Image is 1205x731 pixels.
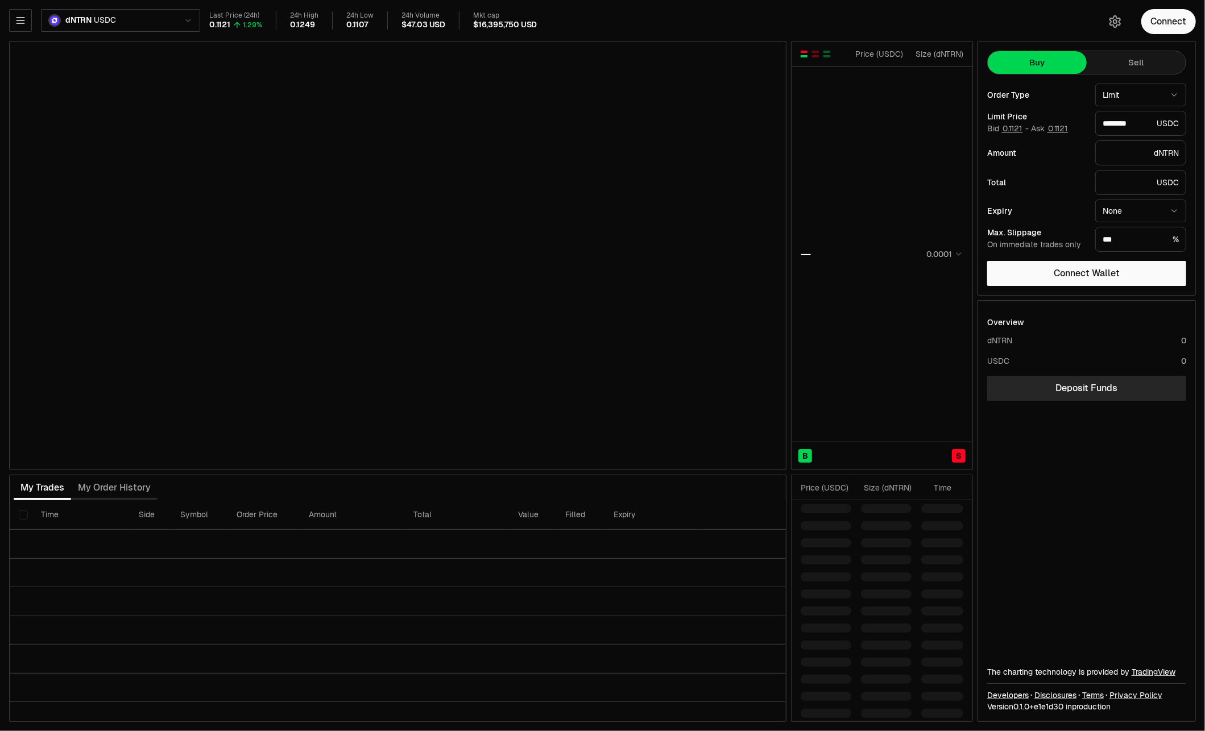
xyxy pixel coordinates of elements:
div: Order Type [987,91,1086,99]
button: Buy [988,51,1087,74]
a: Developers [987,690,1029,701]
div: dNTRN [1095,140,1186,165]
th: Expiry [605,500,699,530]
div: — [801,246,811,262]
button: Connect Wallet [987,261,1186,286]
div: 0.1249 [290,20,315,30]
button: 0.1121 [1001,124,1023,133]
a: Terms [1082,690,1104,701]
a: Privacy Policy [1109,690,1162,701]
th: Order Price [227,500,300,530]
th: Filled [556,500,605,530]
span: e1e1d3091cdd19e8fa4cf41cae901f839dd6ea94 [1034,701,1063,712]
button: Limit [1095,84,1186,106]
div: 0 [1181,335,1186,346]
button: My Order History [71,476,158,499]
button: Connect [1141,9,1196,34]
span: USDC [94,15,115,26]
div: Size ( dNTRN ) [861,482,912,493]
div: dNTRN [987,335,1012,346]
div: 24h Volume [401,11,445,20]
div: 24h Low [346,11,374,20]
div: 0.1121 [209,20,230,30]
span: Ask [1031,124,1069,134]
div: Amount [987,149,1086,157]
div: Last Price (24h) [209,11,262,20]
button: 0.1121 [1047,124,1069,133]
a: TradingView [1132,667,1175,677]
span: S [956,450,962,462]
span: B [802,450,808,462]
div: Overview [987,317,1024,328]
button: Select all [19,510,28,520]
iframe: Financial Chart [10,41,786,470]
div: Price ( USDC ) [801,482,851,493]
div: 1.29% [243,20,262,30]
div: 0.1107 [346,20,368,30]
th: Time [32,500,129,530]
button: 0.0001 [923,247,963,261]
div: 0 [1181,355,1186,367]
button: Show Buy and Sell Orders [800,49,809,59]
span: dNTRN [65,15,92,26]
div: Expiry [987,207,1086,215]
div: Limit Price [987,113,1086,121]
a: Disclosures [1034,690,1076,701]
th: Symbol [171,500,227,530]
div: $47.03 USD [401,20,445,30]
div: Version 0.1.0 + in production [987,701,1186,712]
button: Show Sell Orders Only [811,49,820,59]
img: dNTRN Logo [49,15,60,26]
div: Size ( dNTRN ) [913,48,963,60]
th: Value [509,500,556,530]
button: Sell [1087,51,1186,74]
div: USDC [1095,170,1186,195]
button: None [1095,200,1186,222]
th: Total [404,500,509,530]
span: Bid - [987,124,1029,134]
div: Time [921,482,951,493]
th: Side [130,500,171,530]
div: % [1095,227,1186,252]
div: $16,395,750 USD [473,20,537,30]
div: On immediate trades only [987,240,1086,250]
div: Mkt cap [473,11,537,20]
div: Max. Slippage [987,229,1086,236]
div: The charting technology is provided by [987,666,1186,678]
a: Deposit Funds [987,376,1186,401]
div: USDC [1095,111,1186,136]
button: Show Buy Orders Only [822,49,831,59]
div: Price ( USDC ) [852,48,903,60]
div: USDC [987,355,1009,367]
th: Amount [300,500,404,530]
div: Total [987,178,1086,186]
button: My Trades [14,476,71,499]
div: 24h High [290,11,318,20]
